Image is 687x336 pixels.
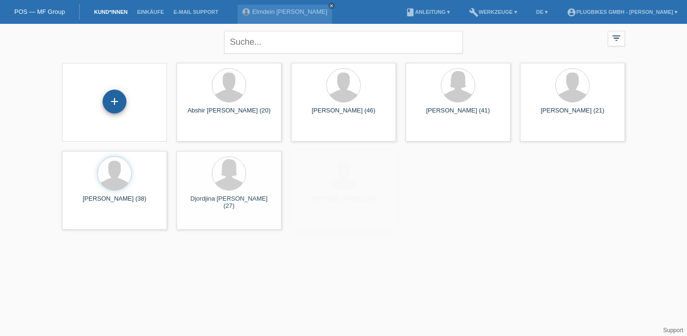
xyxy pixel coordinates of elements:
[14,8,65,15] a: POS — MF Group
[531,9,552,15] a: DE ▾
[663,327,683,334] a: Support
[329,3,334,8] i: close
[89,9,132,15] a: Kund*innen
[184,195,274,210] div: Djordjina [PERSON_NAME] (27)
[611,33,622,43] i: filter_list
[299,195,388,210] div: [PERSON_NAME] (30)
[567,8,576,17] i: account_circle
[169,9,223,15] a: E-Mail Support
[70,195,159,210] div: [PERSON_NAME] (38)
[469,8,479,17] i: build
[224,31,463,53] input: Suche...
[252,8,328,15] a: Elmdein [PERSON_NAME]
[401,9,455,15] a: bookAnleitung ▾
[528,107,617,122] div: [PERSON_NAME] (21)
[464,9,522,15] a: buildWerkzeuge ▾
[413,107,503,122] div: [PERSON_NAME] (41)
[406,8,415,17] i: book
[299,107,388,122] div: [PERSON_NAME] (46)
[562,9,682,15] a: account_circlePlugBikes GmbH - [PERSON_NAME] ▾
[184,107,274,122] div: Abshir [PERSON_NAME] (20)
[328,2,335,9] a: close
[132,9,168,15] a: Einkäufe
[103,93,126,110] div: Kund*in hinzufügen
